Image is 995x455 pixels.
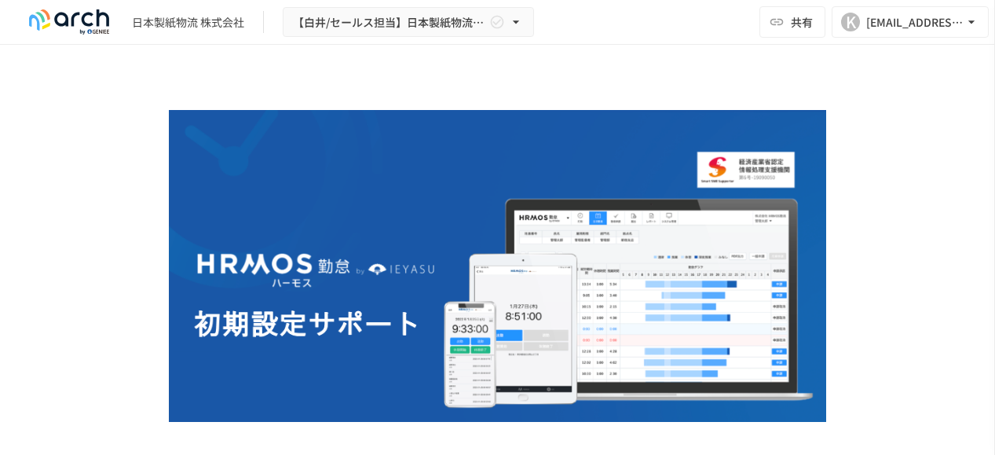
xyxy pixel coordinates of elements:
button: 共有 [759,6,825,38]
div: K [841,13,860,31]
div: [EMAIL_ADDRESS][DOMAIN_NAME] [866,13,964,32]
span: 共有 [791,13,813,31]
span: 【白井/セールス担当】日本製紙物流株式会社様_初期設定サポート [293,13,486,32]
button: K[EMAIL_ADDRESS][DOMAIN_NAME] [832,6,989,38]
button: 【白井/セールス担当】日本製紙物流株式会社様_初期設定サポート [283,7,534,38]
img: logo-default@2x-9cf2c760.svg [19,9,119,35]
div: 日本製紙物流 株式会社 [132,14,244,31]
img: GdztLVQAPnGLORo409ZpmnRQckwtTrMz8aHIKJZF2AQ [169,110,826,432]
